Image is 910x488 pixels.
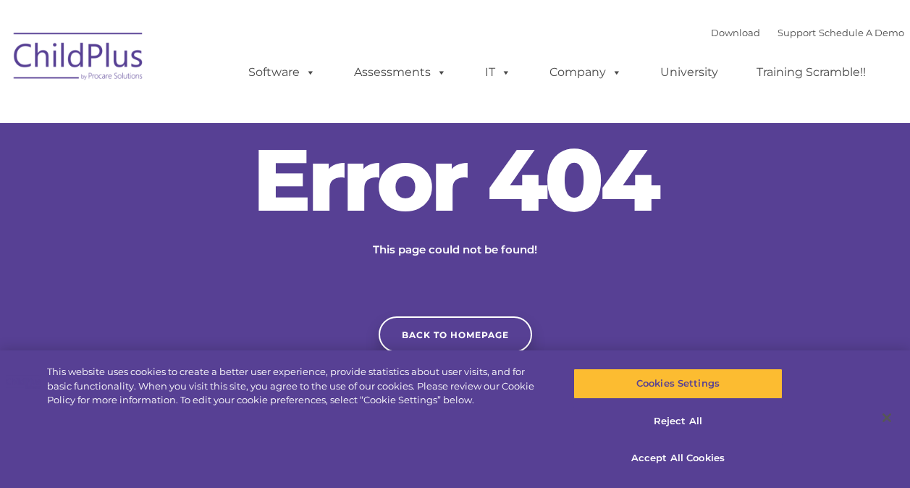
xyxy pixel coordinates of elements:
a: IT [471,58,526,87]
a: Download [711,27,760,38]
a: Software [234,58,330,87]
p: This page could not be found! [303,241,607,258]
button: Reject All [573,406,783,437]
h2: Error 404 [238,136,673,223]
a: Back to homepage [379,316,532,353]
a: Company [535,58,636,87]
img: ChildPlus by Procare Solutions [7,22,151,95]
button: Accept All Cookies [573,443,783,474]
a: Training Scramble!! [742,58,880,87]
div: This website uses cookies to create a better user experience, provide statistics about user visit... [47,365,546,408]
a: Assessments [340,58,461,87]
button: Cookies Settings [573,369,783,399]
button: Close [871,402,903,434]
a: University [646,58,733,87]
a: Schedule A Demo [819,27,904,38]
font: | [711,27,904,38]
a: Support [778,27,816,38]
